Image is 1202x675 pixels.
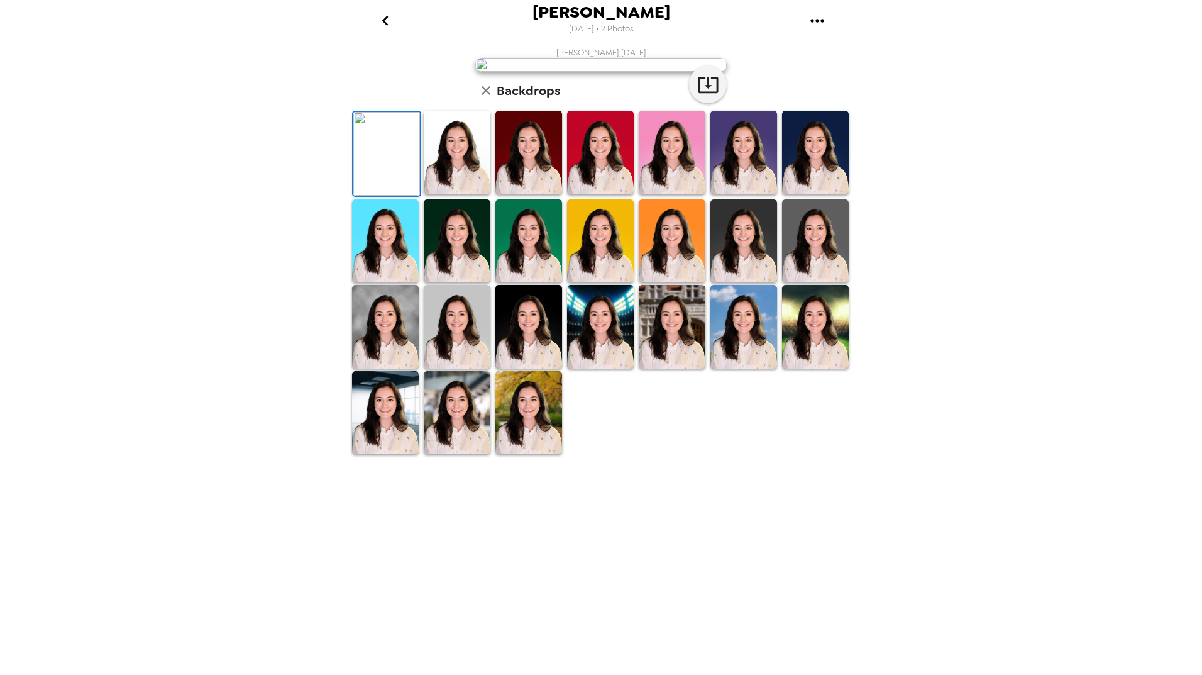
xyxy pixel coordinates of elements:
img: Original [353,112,420,196]
h6: Backdrops [497,81,560,101]
span: [DATE] • 2 Photos [569,21,634,38]
span: [PERSON_NAME] [532,4,670,21]
img: user [475,58,727,72]
span: [PERSON_NAME] , [DATE] [556,47,646,58]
